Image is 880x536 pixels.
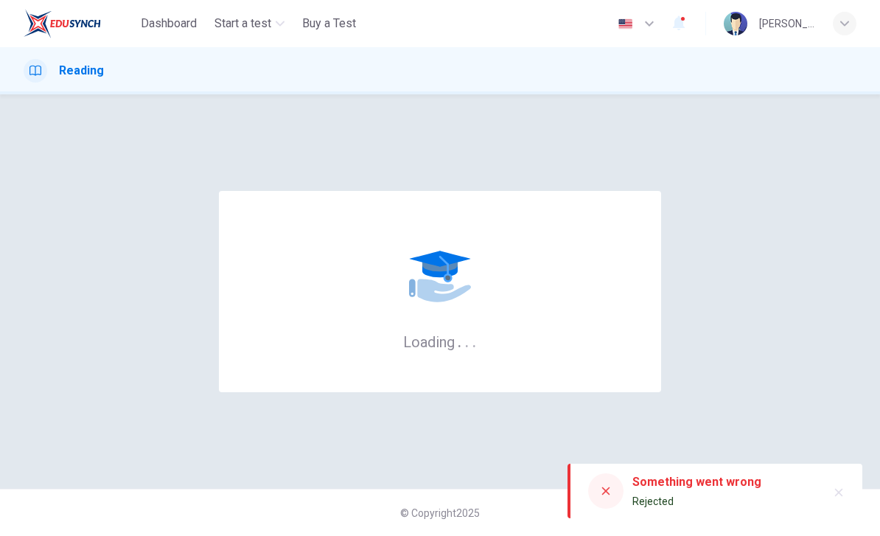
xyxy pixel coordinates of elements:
[472,328,477,352] h6: .
[464,328,469,352] h6: .
[759,15,815,32] div: [PERSON_NAME] [DATE] HILMI BIN [PERSON_NAME]
[209,10,290,37] button: Start a test
[214,15,271,32] span: Start a test
[24,9,101,38] img: ELTC logo
[59,62,104,80] h1: Reading
[632,473,761,491] div: Something went wrong
[616,18,635,29] img: en
[296,10,362,37] button: Buy a Test
[403,332,477,351] h6: Loading
[457,328,462,352] h6: .
[24,9,135,38] a: ELTC logo
[135,10,203,37] button: Dashboard
[141,15,197,32] span: Dashboard
[400,507,480,519] span: © Copyright 2025
[632,495,674,507] span: Rejected
[724,12,747,35] img: Profile picture
[302,15,356,32] span: Buy a Test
